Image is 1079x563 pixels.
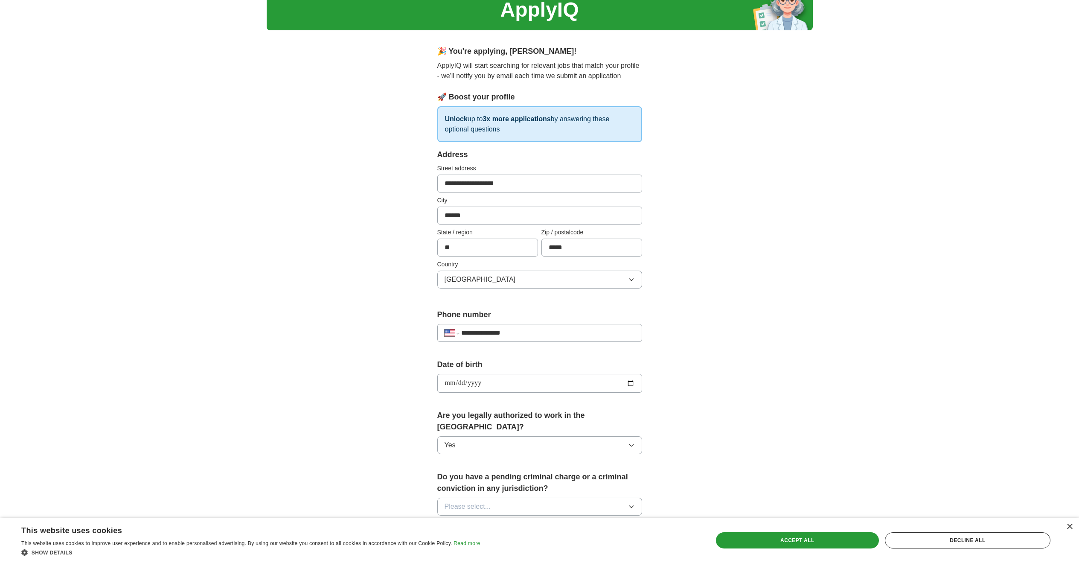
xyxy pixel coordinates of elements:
label: Date of birth [437,359,642,370]
div: This website uses cookies [21,523,459,536]
span: Yes [445,440,456,450]
strong: 3x more applications [483,115,550,123]
label: City [437,196,642,205]
div: Close [1066,524,1073,530]
p: up to by answering these optional questions [437,106,642,142]
div: 🎉 You're applying , [PERSON_NAME] ! [437,46,642,57]
label: Country [437,260,642,269]
div: 🚀 Boost your profile [437,91,642,103]
div: Decline all [885,532,1050,548]
span: Show details [32,550,73,556]
label: Phone number [437,309,642,321]
label: Do you have a pending criminal charge or a criminal conviction in any jurisdiction? [437,471,642,494]
div: Show details [21,548,480,557]
span: This website uses cookies to improve user experience and to enable personalised advertising. By u... [21,540,452,546]
button: Yes [437,436,642,454]
a: Read more, opens a new window [454,540,480,546]
span: [GEOGRAPHIC_DATA] [445,274,516,285]
button: Please select... [437,498,642,516]
p: ApplyIQ will start searching for relevant jobs that match your profile - we'll notify you by emai... [437,61,642,81]
label: Are you legally authorized to work in the [GEOGRAPHIC_DATA]? [437,410,642,433]
label: Zip / postalcode [541,228,642,237]
label: Street address [437,164,642,173]
label: State / region [437,228,538,237]
strong: Unlock [445,115,468,123]
button: [GEOGRAPHIC_DATA] [437,271,642,289]
div: Accept all [716,532,879,548]
div: Address [437,149,642,160]
span: Please select... [445,502,491,512]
